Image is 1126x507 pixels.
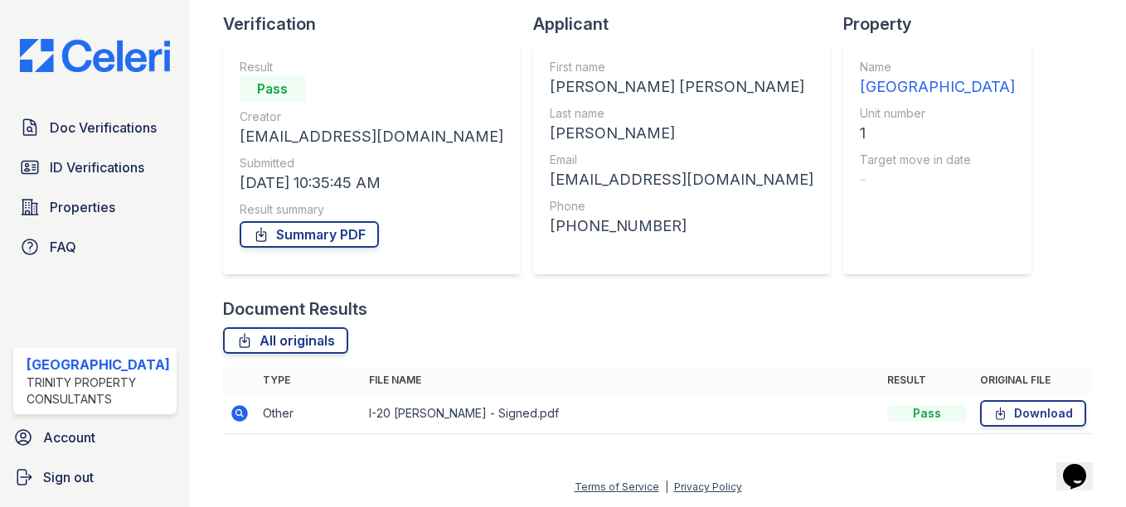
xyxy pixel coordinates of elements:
div: 1 [860,122,1015,145]
div: [EMAIL_ADDRESS][DOMAIN_NAME] [550,168,813,191]
div: Verification [223,12,533,36]
th: Type [256,367,362,394]
div: Applicant [533,12,843,36]
div: Property [843,12,1045,36]
th: Result [881,367,973,394]
div: | [665,480,668,493]
a: Doc Verifications [13,111,177,144]
th: File name [362,367,881,394]
span: Doc Verifications [50,118,157,138]
div: Pass [887,405,967,422]
a: Account [7,421,183,454]
a: Sign out [7,461,183,494]
th: Original file [973,367,1093,394]
div: [GEOGRAPHIC_DATA] [27,355,170,374]
img: CE_Logo_Blue-a8612792a0a2168367f1c8372b55b34899dd931a85d93a1a3d3e32e68fde9ad4.png [7,39,183,73]
a: Summary PDF [240,221,379,248]
div: Unit number [860,105,1015,122]
div: Phone [550,198,813,215]
div: Result summary [240,201,503,218]
span: FAQ [50,237,76,257]
div: [DATE] 10:35:45 AM [240,171,503,195]
a: Name [GEOGRAPHIC_DATA] [860,59,1015,99]
a: Privacy Policy [674,480,742,493]
a: All originals [223,327,348,354]
a: Download [980,400,1086,427]
div: Email [550,152,813,168]
div: Document Results [223,297,367,321]
div: [PERSON_NAME] [PERSON_NAME] [550,75,813,99]
td: Other [256,394,362,434]
a: FAQ [13,230,177,263]
span: Sign out [43,467,94,487]
a: Terms of Service [575,480,659,493]
td: I-20 [PERSON_NAME] - Signed.pdf [362,394,881,434]
a: ID Verifications [13,151,177,184]
div: [PERSON_NAME] [550,122,813,145]
span: Account [43,427,95,447]
div: First name [550,59,813,75]
div: Result [240,59,503,75]
span: ID Verifications [50,157,144,177]
iframe: chat widget [1056,441,1109,490]
div: Trinity Property Consultants [27,374,170,408]
div: Name [860,59,1015,75]
div: Last name [550,105,813,122]
div: Creator [240,109,503,125]
span: Properties [50,197,115,217]
div: [EMAIL_ADDRESS][DOMAIN_NAME] [240,125,503,148]
div: Target move in date [860,152,1015,168]
div: Pass [240,75,306,102]
div: - [860,168,1015,191]
div: [PHONE_NUMBER] [550,215,813,238]
div: Submitted [240,155,503,171]
a: Properties [13,191,177,224]
div: [GEOGRAPHIC_DATA] [860,75,1015,99]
